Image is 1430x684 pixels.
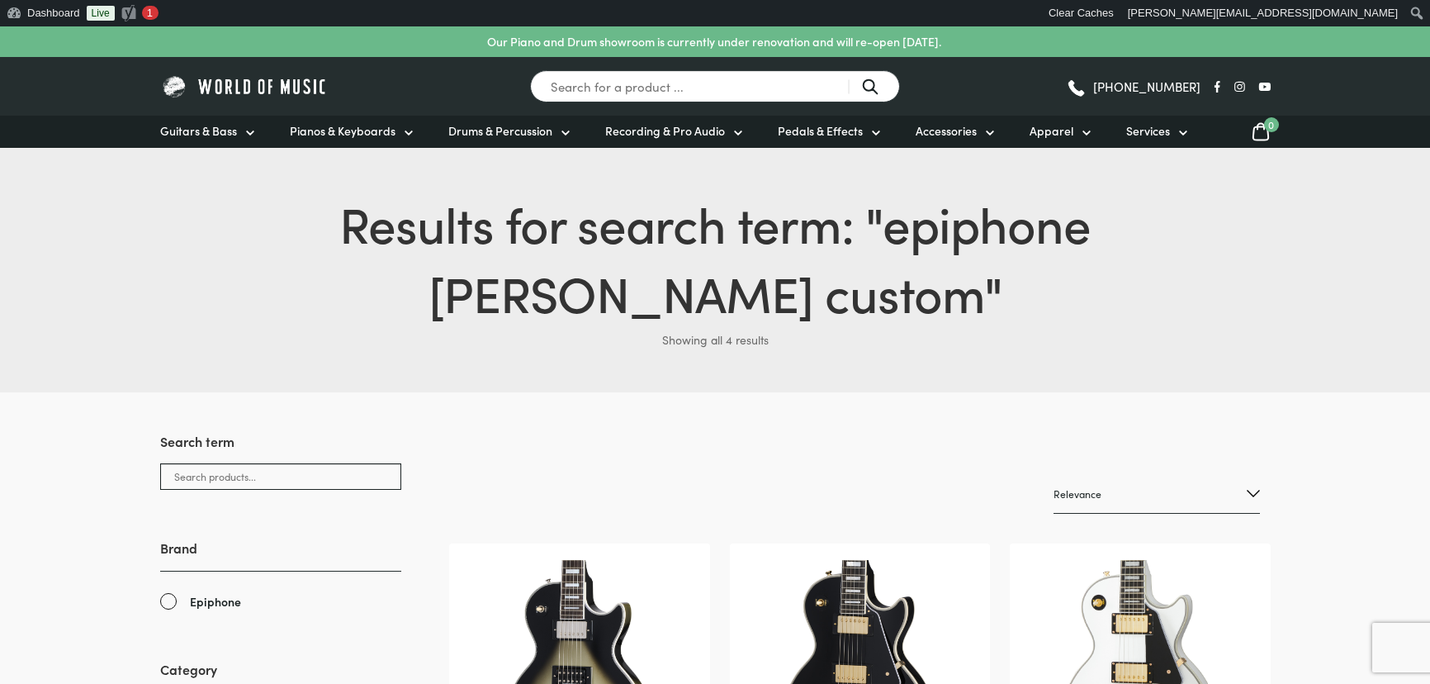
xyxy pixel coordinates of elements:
[605,122,725,140] span: Recording & Pro Audio
[87,6,115,21] a: Live
[147,7,153,19] span: 1
[778,122,863,140] span: Pedals & Effects
[1191,502,1430,684] iframe: Chat with our support team
[429,188,1091,326] span: epiphone [PERSON_NAME] custom
[160,539,401,610] div: Brand
[160,326,1271,353] p: Showing all 4 results
[160,188,1271,326] h1: Results for search term: " "
[1264,117,1279,132] span: 0
[1054,475,1260,514] select: Shop order
[916,122,977,140] span: Accessories
[530,70,900,102] input: Search for a product ...
[1126,122,1170,140] span: Services
[190,592,241,611] span: Epiphone
[160,592,401,611] a: Epiphone
[1093,80,1200,93] span: [PHONE_NUMBER]
[290,122,395,140] span: Pianos & Keyboards
[160,539,401,571] h3: Brand
[160,74,329,99] img: World of Music
[160,463,401,490] input: Search products...
[1030,122,1073,140] span: Apparel
[448,122,552,140] span: Drums & Percussion
[160,122,237,140] span: Guitars & Bass
[160,432,401,463] h3: Search term
[487,33,941,50] p: Our Piano and Drum showroom is currently under renovation and will re-open [DATE].
[1066,74,1200,99] a: [PHONE_NUMBER]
